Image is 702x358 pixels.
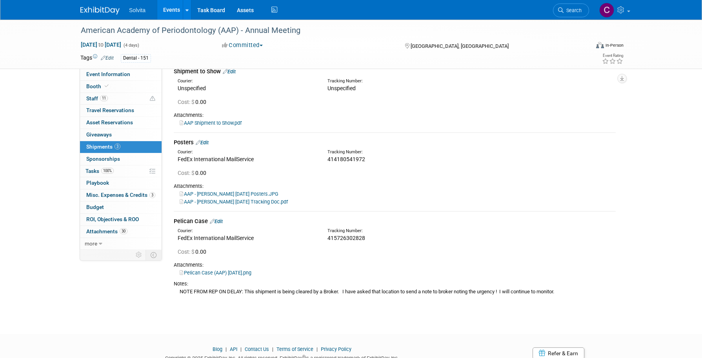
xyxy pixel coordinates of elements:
[86,71,130,77] span: Event Information
[132,250,146,260] td: Personalize Event Tab Strip
[86,216,139,222] span: ROI, Objectives & ROO
[80,165,162,177] a: Tasks100%
[245,346,269,352] a: Contact Us
[150,95,155,102] span: Potential Scheduling Conflict -- at least one attendee is tagged in another overlapping event.
[80,189,162,201] a: Misc. Expenses & Credits3
[85,240,97,247] span: more
[86,83,110,89] span: Booth
[596,42,604,48] img: Format-Inperson.png
[213,346,222,352] a: Blog
[178,78,316,84] div: Courier:
[174,217,616,225] div: Pelican Case
[80,141,162,153] a: Shipments3
[564,7,582,13] span: Search
[115,144,120,149] span: 3
[178,99,209,105] span: 0.00
[178,99,195,105] span: Cost: $
[178,170,209,176] span: 0.00
[411,43,509,49] span: [GEOGRAPHIC_DATA], [GEOGRAPHIC_DATA]
[80,105,162,116] a: Travel Reservations
[86,107,134,113] span: Travel Reservations
[86,156,120,162] span: Sponsorships
[174,138,616,147] div: Posters
[86,144,120,150] span: Shipments
[78,24,577,38] div: American Academy of Periodontology (AAP) - Annual Meeting
[180,191,278,197] a: AAP - [PERSON_NAME] [DATE] Posters.JPG
[86,95,108,102] span: Staff
[178,228,316,234] div: Courier:
[270,346,275,352] span: |
[120,228,127,234] span: 30
[605,42,624,48] div: In-Person
[86,131,112,138] span: Giveaways
[80,93,162,105] a: Staff11
[86,119,133,125] span: Asset Reservations
[180,199,288,205] a: AAP - [PERSON_NAME] [DATE] Tracking Doc.pdf
[80,129,162,141] a: Giveaways
[599,3,614,18] img: Cindy Miller
[86,180,109,186] span: Playbook
[86,228,127,234] span: Attachments
[80,238,162,250] a: more
[101,55,114,61] a: Edit
[80,7,120,15] img: ExhibitDay
[101,168,114,174] span: 100%
[178,84,316,92] div: Unspecified
[80,54,114,63] td: Tags
[230,346,237,352] a: API
[86,192,155,198] span: Misc. Expenses & Credits
[97,42,105,48] span: to
[80,153,162,165] a: Sponsorships
[174,112,616,119] div: Attachments:
[129,7,145,13] span: Solvita
[327,235,365,241] span: 415726302828
[86,204,104,210] span: Budget
[105,84,109,88] i: Booth reservation complete
[80,202,162,213] a: Budget
[238,346,244,352] span: |
[174,67,616,76] div: Shipment to Show
[327,156,365,162] span: 414180541972
[224,346,229,352] span: |
[276,346,313,352] a: Terms of Service
[178,170,195,176] span: Cost: $
[100,95,108,101] span: 11
[178,249,195,255] span: Cost: $
[315,346,320,352] span: |
[80,214,162,225] a: ROI, Objectives & ROO
[543,41,624,53] div: Event Format
[174,262,616,269] div: Attachments:
[121,54,151,62] div: Dental - 151
[321,346,351,352] a: Privacy Policy
[80,69,162,80] a: Event Information
[178,149,316,155] div: Courier:
[180,270,251,276] a: Pelican Case (AAP) [DATE].png
[146,250,162,260] td: Toggle Event Tabs
[178,234,316,242] div: FedEx International MailService
[174,183,616,190] div: Attachments:
[210,218,223,224] a: Edit
[85,168,114,174] span: Tasks
[223,69,236,75] a: Edit
[80,81,162,93] a: Booth
[174,280,616,287] div: Notes:
[327,85,356,91] span: Unspecified
[327,149,503,155] div: Tracking Number:
[602,54,623,58] div: Event Rating
[149,192,155,198] span: 3
[180,120,242,126] a: AAP Shipment to Show.pdf
[80,41,122,48] span: [DATE] [DATE]
[178,249,209,255] span: 0.00
[219,41,266,49] button: Committed
[327,78,503,84] div: Tracking Number:
[553,4,589,17] a: Search
[80,226,162,238] a: Attachments30
[80,117,162,129] a: Asset Reservations
[178,155,316,163] div: FedEx International MailService
[327,228,503,234] div: Tracking Number:
[123,43,139,48] span: (4 days)
[174,287,616,296] div: NOTE FROM REP ON DELAY: This shipment is being cleared by a Broker. I have asked that location to...
[196,140,209,145] a: Edit
[80,177,162,189] a: Playbook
